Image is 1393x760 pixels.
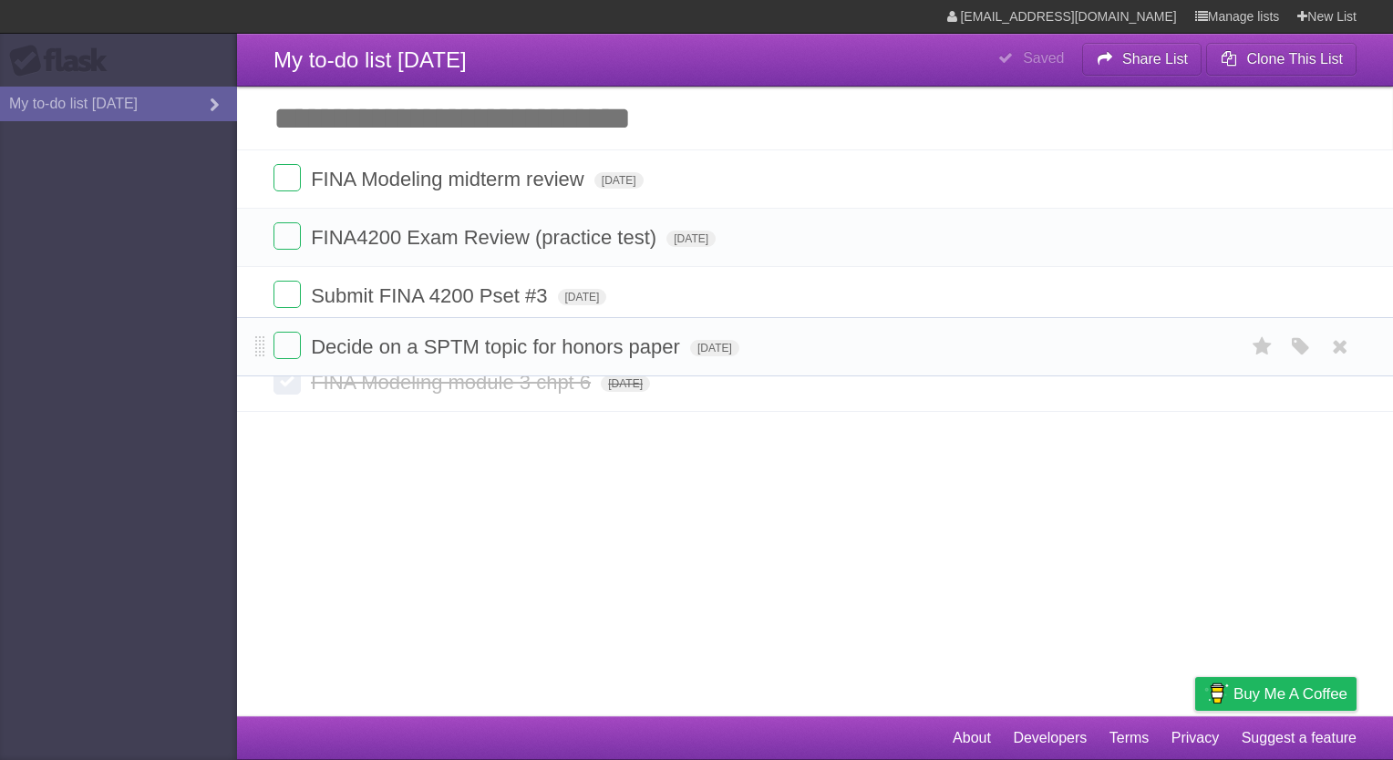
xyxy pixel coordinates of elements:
span: [DATE] [594,172,644,189]
label: Star task [1245,332,1280,362]
a: Buy me a coffee [1195,677,1357,711]
a: Terms [1109,721,1150,755]
span: FINA Modeling midterm review [311,168,589,190]
label: Done [273,367,301,395]
a: Privacy [1171,721,1219,755]
b: Share List [1122,51,1188,67]
label: Done [273,332,301,359]
img: Buy me a coffee [1204,678,1229,709]
span: [DATE] [690,340,739,356]
span: [DATE] [558,289,607,305]
span: FINA Modeling module 3 chpt 6 [311,371,595,394]
span: My to-do list [DATE] [273,47,467,72]
button: Clone This List [1206,43,1357,76]
label: Done [273,164,301,191]
span: [DATE] [666,231,716,247]
label: Done [273,281,301,308]
span: [DATE] [601,375,650,392]
a: Developers [1013,721,1087,755]
b: Clone This List [1246,51,1343,67]
span: Buy me a coffee [1233,678,1347,710]
label: Done [273,222,301,250]
span: FINA4200 Exam Review (practice test) [311,226,661,249]
b: Saved [1023,50,1064,66]
span: Submit FINA 4200 Pset #3 [311,284,552,307]
div: Flask [9,45,119,77]
span: Decide on a SPTM topic for honors paper [311,335,685,358]
button: Share List [1082,43,1202,76]
a: About [953,721,991,755]
a: Suggest a feature [1242,721,1357,755]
